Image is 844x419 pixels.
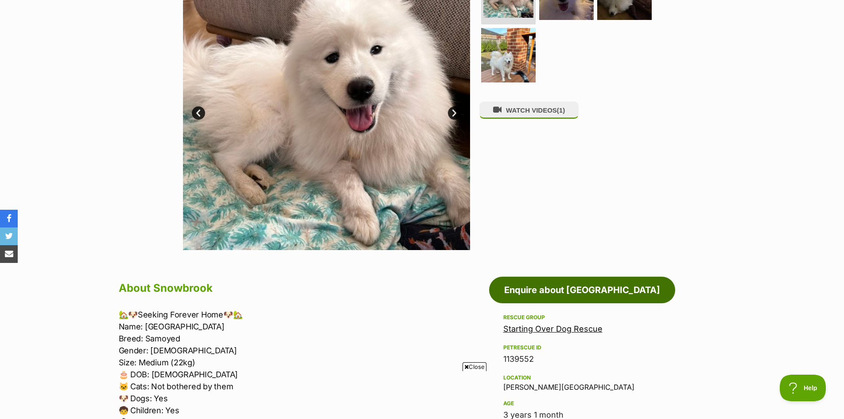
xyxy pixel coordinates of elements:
a: Starting Over Dog Rescue [503,324,603,333]
div: PetRescue ID [503,344,661,351]
button: WATCH VIDEOS(1) [479,102,579,119]
a: Enquire about [GEOGRAPHIC_DATA] [489,277,675,303]
iframe: Help Scout Beacon - Open [780,375,826,401]
a: Prev [192,106,205,120]
div: 1139552 [503,353,661,365]
h2: About Snowbrook [119,278,485,298]
iframe: Advertisement [261,375,583,415]
div: Rescue group [503,314,661,321]
span: (1) [557,106,565,114]
a: Next [448,106,461,120]
span: Close [463,362,486,371]
img: Photo of Snowbrook [481,28,536,82]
